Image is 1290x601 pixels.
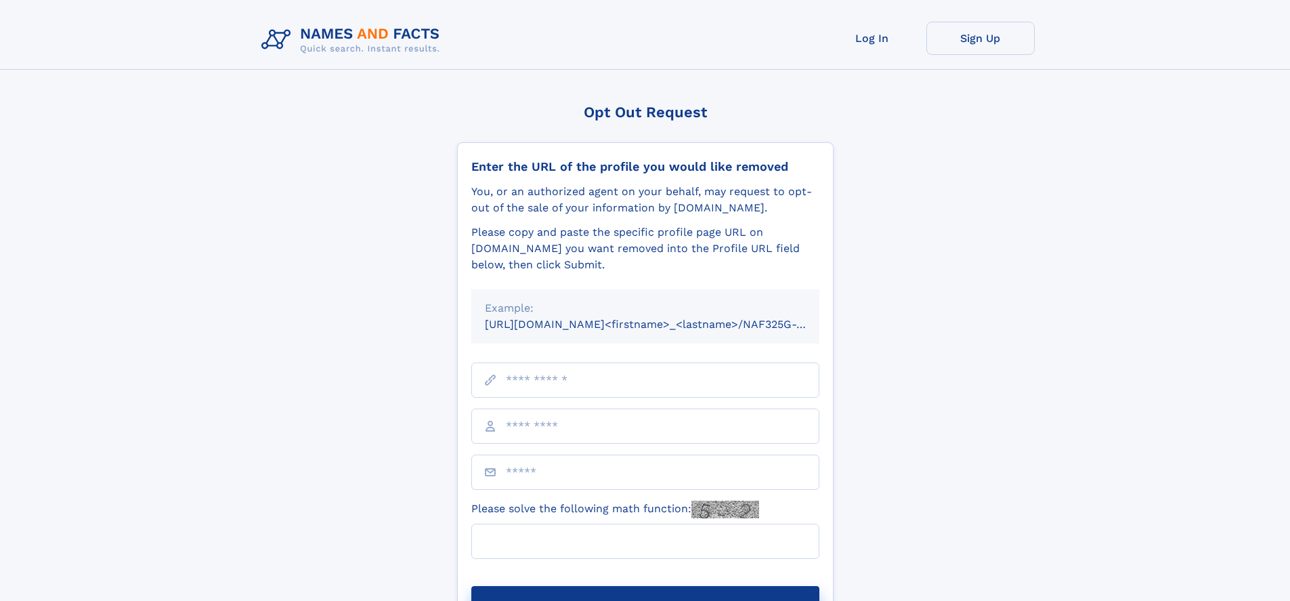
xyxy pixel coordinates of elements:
[926,22,1035,55] a: Sign Up
[485,300,806,316] div: Example:
[457,104,834,121] div: Opt Out Request
[471,501,759,518] label: Please solve the following math function:
[818,22,926,55] a: Log In
[471,184,819,216] div: You, or an authorized agent on your behalf, may request to opt-out of the sale of your informatio...
[256,22,451,58] img: Logo Names and Facts
[471,224,819,273] div: Please copy and paste the specific profile page URL on [DOMAIN_NAME] you want removed into the Pr...
[471,159,819,174] div: Enter the URL of the profile you would like removed
[485,318,845,331] small: [URL][DOMAIN_NAME]<firstname>_<lastname>/NAF325G-xxxxxxxx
